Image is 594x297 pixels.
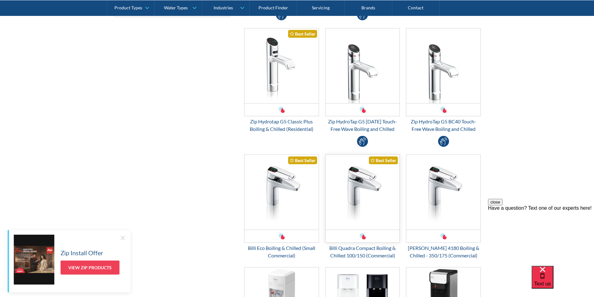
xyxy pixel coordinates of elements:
[244,28,319,103] img: Zip Hydrotap G5 Classic Plus Boiling & Chilled (Residential)
[406,28,481,103] img: Zip HydroTap G5 BC40 Touch-Free Wave Boiling and Chilled
[369,156,398,164] div: Best Seller
[244,118,319,133] div: Zip Hydrotap G5 Classic Plus Boiling & Chilled (Residential)
[244,244,319,259] div: Billi Eco Boiling & Chilled (Small Commercial)
[406,244,481,259] div: [PERSON_NAME] 4180 Boiling & Chilled - 350/175 (Commercial)
[406,118,481,133] div: Zip HydroTap G5 BC40 Touch-Free Wave Boiling and Chilled
[164,5,188,10] div: Water Types
[214,5,233,10] div: Industries
[288,156,317,164] div: Best Seller
[114,5,142,10] div: Product Types
[326,155,400,230] img: Billi Quadra Compact Boiling & Chilled 100/150 (Commercial)
[406,155,481,259] a: Billi Quadra 4180 Boiling & Chilled - 350/175 (Commercial)[PERSON_NAME] 4180 Boiling & Chilled - ...
[244,155,319,259] a: Billi Eco Boiling & Chilled (Small Commercial)Best SellerBilli Eco Boiling & Chilled (Small Comme...
[60,261,119,275] a: View Zip Products
[325,28,400,133] a: Zip HydroTap G5 BC100 Touch-Free Wave Boiling and ChilledZip HydroTap G5 [DATE] Touch-Free Wave B...
[288,30,317,38] div: Best Seller
[406,155,481,230] img: Billi Quadra 4180 Boiling & Chilled - 350/175 (Commercial)
[406,28,481,133] a: Zip HydroTap G5 BC40 Touch-Free Wave Boiling and ChilledZip HydroTap G5 BC40 Touch-Free Wave Boil...
[325,244,400,259] div: Billi Quadra Compact Boiling & Chilled 100/150 (Commercial)
[14,235,54,285] img: Zip Install Offer
[325,155,400,259] a: Billi Quadra Compact Boiling & Chilled 100/150 (Commercial)Best SellerBilli Quadra Compact Boilin...
[244,28,319,133] a: Zip Hydrotap G5 Classic Plus Boiling & Chilled (Residential)Best SellerZip Hydrotap G5 Classic Pl...
[325,118,400,133] div: Zip HydroTap G5 [DATE] Touch-Free Wave Boiling and Chilled
[532,266,594,297] iframe: podium webchat widget bubble
[488,199,594,274] iframe: podium webchat widget prompt
[326,28,400,103] img: Zip HydroTap G5 BC100 Touch-Free Wave Boiling and Chilled
[60,248,103,257] h5: Zip Install Offer
[244,155,319,230] img: Billi Eco Boiling & Chilled (Small Commercial)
